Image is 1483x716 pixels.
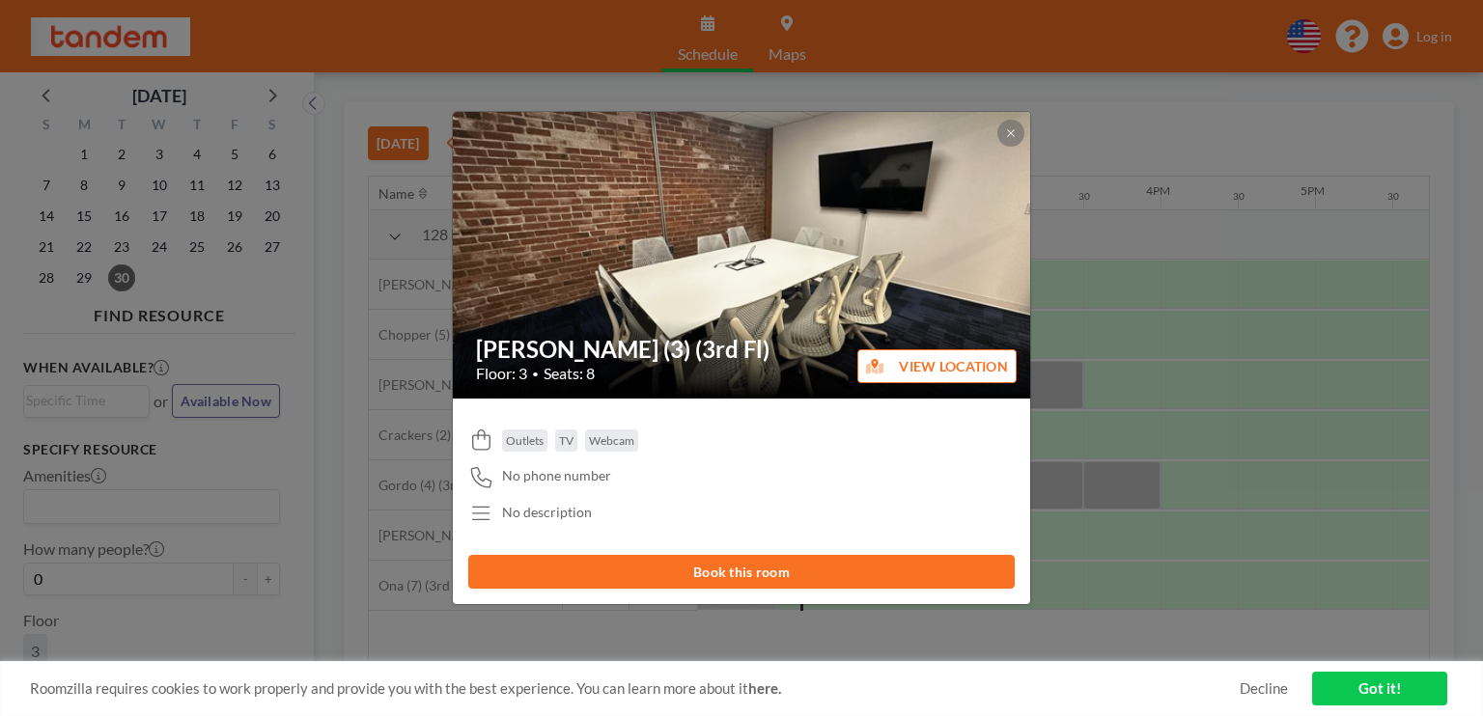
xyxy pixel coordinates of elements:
div: No description [502,504,592,521]
span: TV [559,433,574,448]
span: Floor: 3 [476,364,527,383]
a: here. [748,679,781,697]
span: • [532,367,539,381]
span: Webcam [589,433,634,448]
span: No phone number [502,467,611,484]
button: Book this room [468,555,1015,589]
a: Decline [1240,679,1288,698]
span: Outlets [506,433,544,448]
button: VIEW LOCATION [857,349,1017,383]
h2: [PERSON_NAME] (3) (3rd Fl) [476,335,1009,364]
a: Got it! [1312,672,1447,705]
img: 537.jpg [453,39,1032,473]
span: Seats: 8 [544,364,595,383]
span: Roomzilla requires cookies to work properly and provide you with the best experience. You can lea... [30,679,1240,698]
